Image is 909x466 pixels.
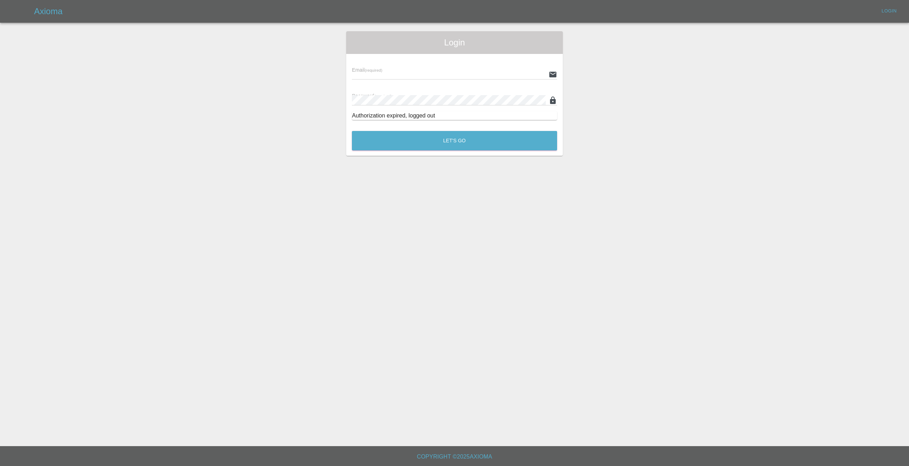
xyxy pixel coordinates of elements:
[352,37,557,48] span: Login
[6,452,903,462] h6: Copyright © 2025 Axioma
[352,67,382,73] span: Email
[878,6,900,17] a: Login
[352,131,557,150] button: Let's Go
[352,111,557,120] div: Authorization expired, logged out
[365,68,382,72] small: (required)
[352,93,392,99] span: Password
[34,6,62,17] h5: Axioma
[374,94,392,98] small: (required)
